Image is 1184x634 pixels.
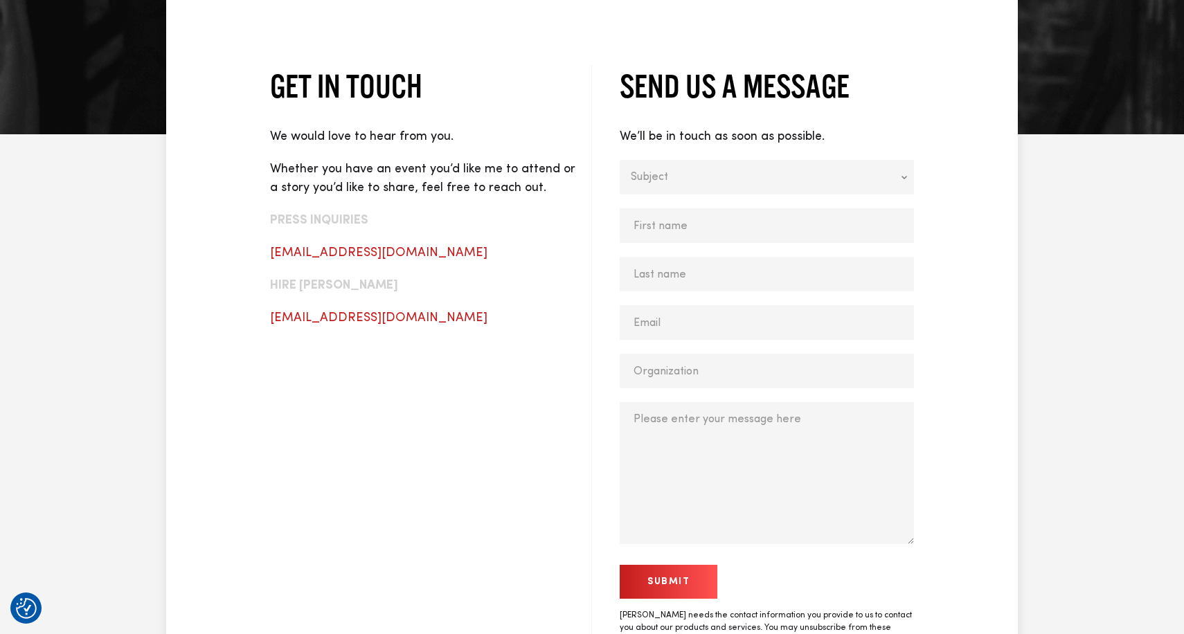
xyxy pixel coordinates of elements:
[620,68,850,104] span: SEND US A MESSAGE
[16,598,37,619] button: Consent Preferences
[620,565,717,599] input: Submit
[270,130,454,143] span: We would love to hear from you.
[270,68,422,104] span: GET IN TOUCH
[620,257,914,291] input: Last name
[620,208,914,243] input: First name
[270,214,368,226] b: PRESS INQUIRIES
[620,305,914,340] input: Email
[631,160,885,194] span: Subject
[16,598,37,619] img: Revisit consent button
[620,130,825,143] span: We’ll be in touch as soon as possible.
[270,311,487,324] a: [EMAIL_ADDRESS][DOMAIN_NAME]
[270,163,575,194] span: Whether you have an event you’d like me to attend or a story you’d like to share, feel free to re...
[620,354,914,388] input: Organization
[270,279,398,291] b: HIRE [PERSON_NAME]
[270,246,487,259] a: [EMAIL_ADDRESS][DOMAIN_NAME]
